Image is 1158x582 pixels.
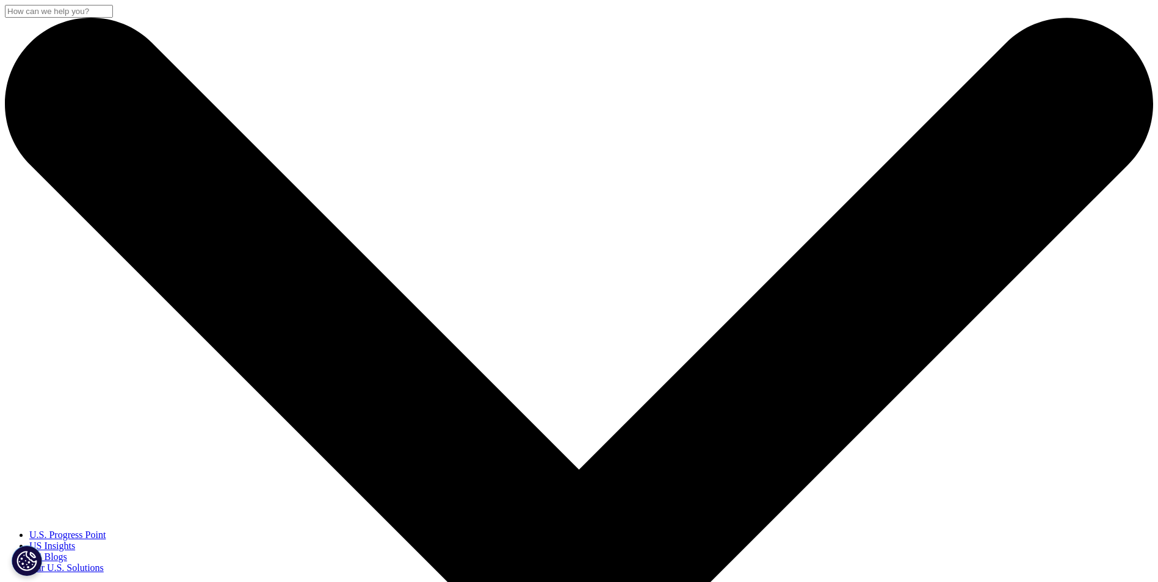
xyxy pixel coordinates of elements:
[12,545,42,576] button: Cookies Settings
[29,562,104,573] a: Our U.S. Solutions
[5,5,113,18] input: Search
[29,541,75,551] a: US Insights
[29,551,67,562] a: US Blogs
[29,530,106,540] a: U.S. Progress Point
